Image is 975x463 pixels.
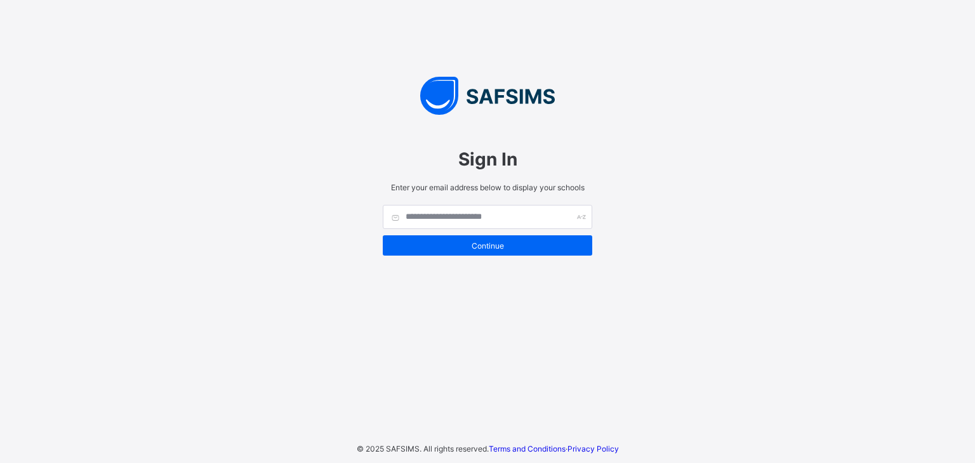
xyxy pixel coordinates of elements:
a: Terms and Conditions [489,444,566,453]
span: © 2025 SAFSIMS. All rights reserved. [357,444,489,453]
span: Sign In [383,148,592,170]
a: Privacy Policy [567,444,619,453]
span: Enter your email address below to display your schools [383,183,592,192]
span: · [489,444,619,453]
span: Continue [392,241,583,251]
img: SAFSIMS Logo [370,77,605,115]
